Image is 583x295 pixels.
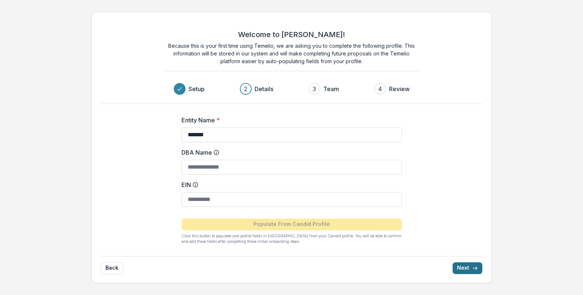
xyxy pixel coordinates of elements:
h3: Details [255,84,273,93]
p: Click this button to populate core profile fields in [GEOGRAPHIC_DATA] from your Candid profile. ... [181,233,402,244]
div: 4 [378,84,382,93]
label: DBA Name [181,148,397,157]
div: 3 [313,84,316,93]
h2: Welcome to [PERSON_NAME]! [238,30,345,39]
h3: Team [323,84,339,93]
div: Progress [174,83,410,95]
h3: Setup [188,84,205,93]
div: 2 [244,84,247,93]
label: EIN [181,180,397,189]
button: Back [101,262,123,274]
label: Entity Name [181,116,397,125]
p: Because this is your first time using Temelio, we are asking you to complete the following profil... [163,42,420,65]
h3: Review [389,84,410,93]
button: Populate From Candid Profile [181,219,402,230]
button: Next [453,262,482,274]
